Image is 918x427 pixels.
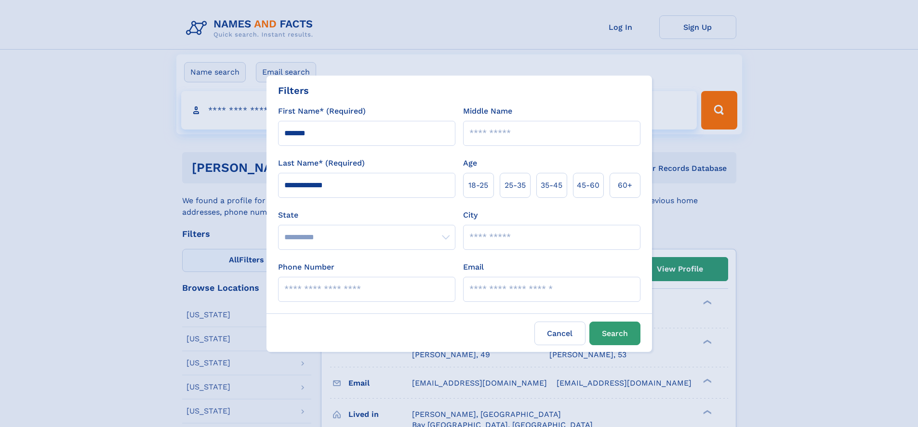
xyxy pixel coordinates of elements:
span: 18‑25 [468,180,488,191]
div: Filters [278,83,309,98]
label: State [278,209,455,221]
button: Search [589,322,640,345]
label: Last Name* (Required) [278,157,365,169]
label: City [463,209,478,221]
span: 60+ [618,180,632,191]
label: First Name* (Required) [278,105,366,117]
label: Age [463,157,477,169]
span: 45‑60 [577,180,599,191]
label: Middle Name [463,105,512,117]
label: Cancel [534,322,585,345]
label: Phone Number [278,261,334,273]
span: 25‑35 [505,180,526,191]
span: 35‑45 [541,180,562,191]
label: Email [463,261,484,273]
